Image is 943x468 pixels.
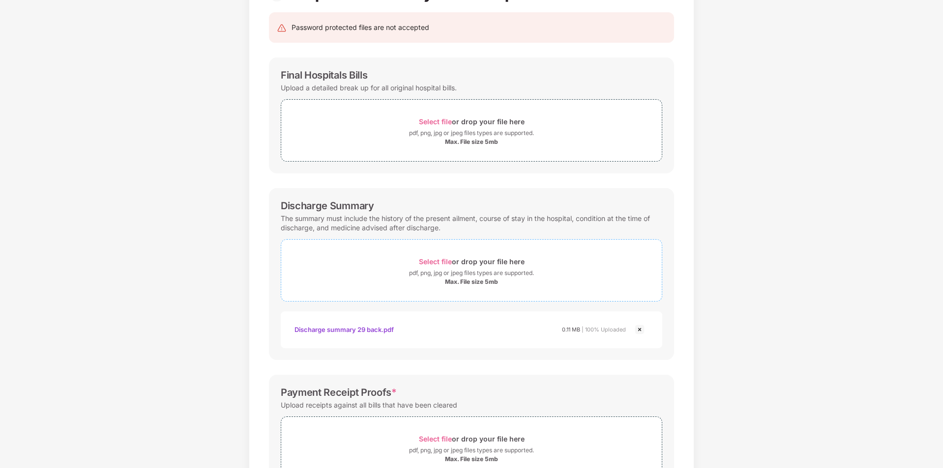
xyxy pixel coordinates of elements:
[277,23,287,33] img: svg+xml;base64,PHN2ZyB4bWxucz0iaHR0cDovL3d3dy53My5vcmcvMjAwMC9zdmciIHdpZHRoPSIyNCIgaGVpZ2h0PSIyNC...
[634,324,646,335] img: svg+xml;base64,PHN2ZyBpZD0iQ3Jvc3MtMjR4MjQiIHhtbG5zPSJodHRwOi8vd3d3LnczLm9yZy8yMDAwL3N2ZyIgd2lkdG...
[292,22,429,33] div: Password protected files are not accepted
[295,321,394,338] div: Discharge summary 29 back.pdf
[281,69,367,81] div: Final Hospitals Bills
[409,268,534,278] div: pdf, png, jpg or jpeg files types are supported.
[409,128,534,138] div: pdf, png, jpg or jpeg files types are supported.
[419,115,525,128] div: or drop your file here
[419,117,452,126] span: Select file
[445,138,498,146] div: Max. File size 5mb
[281,386,397,398] div: Payment Receipt Proofs
[281,200,374,212] div: Discharge Summary
[281,398,457,412] div: Upload receipts against all bills that have been cleared
[562,326,580,333] span: 0.11 MB
[281,212,662,234] div: The summary must include the history of the present ailment, course of stay in the hospital, cond...
[419,257,452,266] span: Select file
[409,445,534,455] div: pdf, png, jpg or jpeg files types are supported.
[419,432,525,445] div: or drop your file here
[419,255,525,268] div: or drop your file here
[445,455,498,463] div: Max. File size 5mb
[281,107,662,154] span: Select fileor drop your file herepdf, png, jpg or jpeg files types are supported.Max. File size 5mb
[582,326,626,333] span: | 100% Uploaded
[419,435,452,443] span: Select file
[281,81,457,94] div: Upload a detailed break up for all original hospital bills.
[281,247,662,294] span: Select fileor drop your file herepdf, png, jpg or jpeg files types are supported.Max. File size 5mb
[445,278,498,286] div: Max. File size 5mb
